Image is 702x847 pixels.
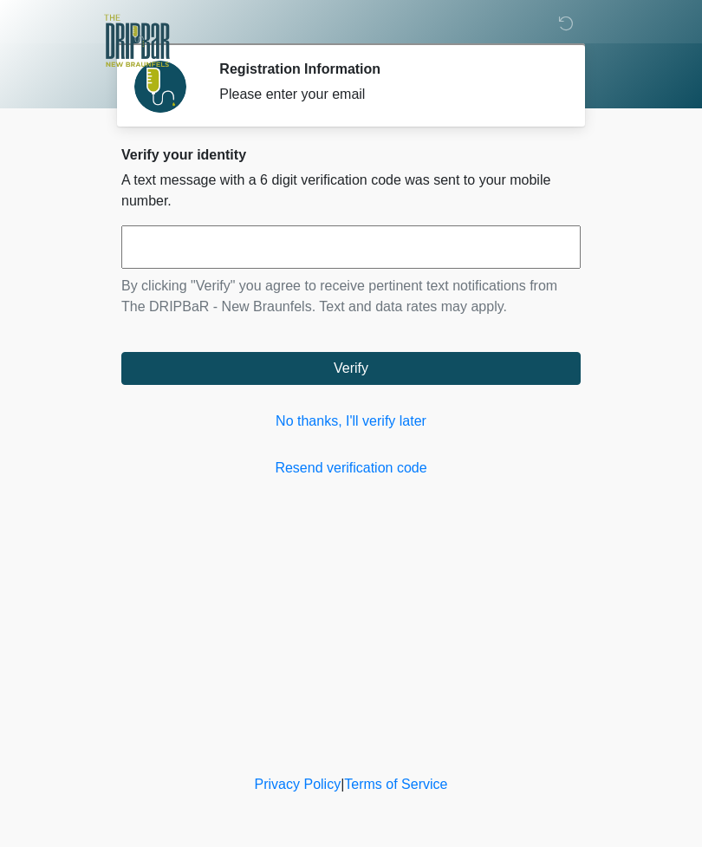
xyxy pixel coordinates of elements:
[255,777,341,792] a: Privacy Policy
[134,61,186,113] img: Agent Avatar
[121,352,581,385] button: Verify
[341,777,344,792] a: |
[344,777,447,792] a: Terms of Service
[121,147,581,163] h2: Verify your identity
[121,170,581,212] p: A text message with a 6 digit verification code was sent to your mobile number.
[104,13,170,69] img: The DRIPBaR - New Braunfels Logo
[121,411,581,432] a: No thanks, I'll verify later
[121,458,581,479] a: Resend verification code
[219,84,555,105] div: Please enter your email
[121,276,581,317] p: By clicking "Verify" you agree to receive pertinent text notifications from The DRIPBaR - New Bra...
